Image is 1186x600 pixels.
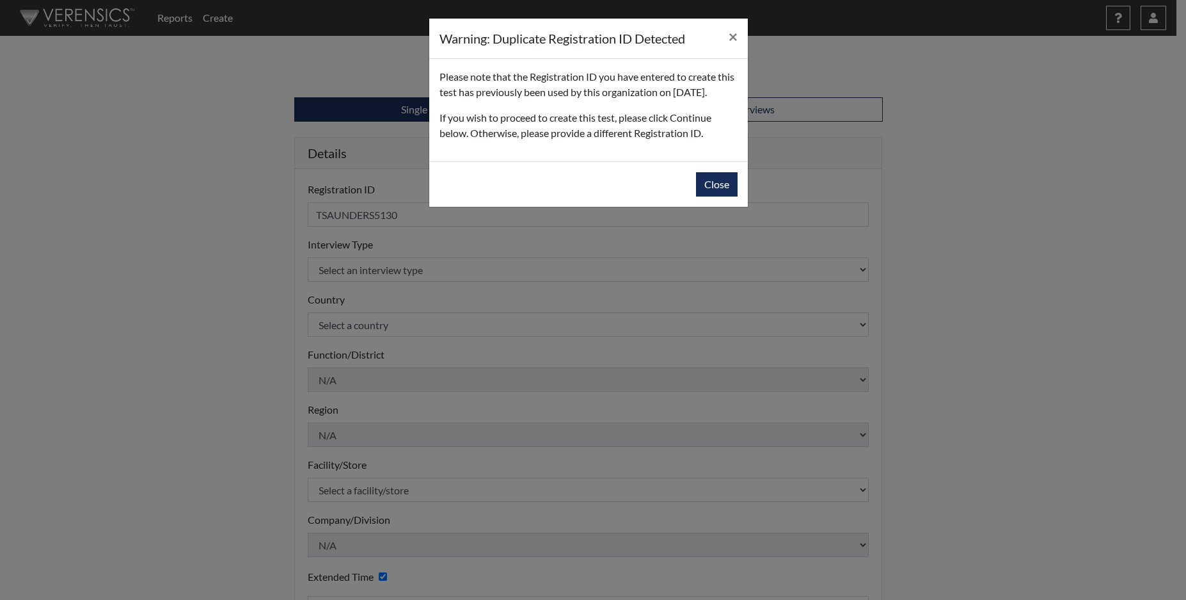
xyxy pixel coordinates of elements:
[439,110,738,141] p: If you wish to proceed to create this test, please click Continue below. Otherwise, please provid...
[696,172,738,197] button: Close
[439,29,685,48] h5: Warning: Duplicate Registration ID Detected
[439,69,738,100] p: Please note that the Registration ID you have entered to create this test has previously been use...
[718,19,748,54] button: Close
[729,27,738,45] span: ×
